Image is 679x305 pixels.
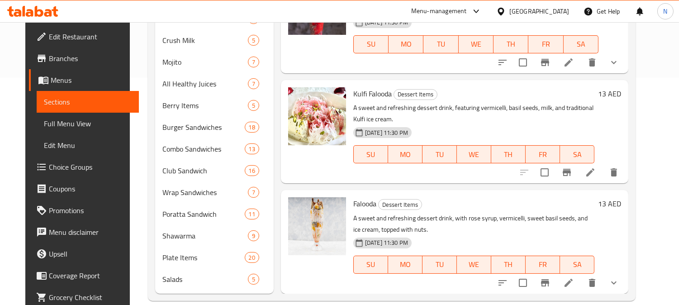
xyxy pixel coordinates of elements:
h6: 13 AED [598,197,621,210]
button: TU [423,35,458,53]
p: A sweet and refreshing dessert drink, with rose syrup, vermicelli, sweet basil seeds, and ice cre... [353,213,594,235]
button: sort-choices [492,52,513,73]
button: SU [353,35,389,53]
div: Dessert Items [394,89,437,100]
span: All Healthy Juices [162,78,247,89]
span: Upsell [49,248,132,259]
button: delete [581,272,603,294]
div: Salads5 [155,268,273,290]
span: Berry Items [162,100,247,111]
p: A sweet and refreshing dessert drink, featuring vermicelli, basil seeds, milk, and traditional Ku... [353,102,594,125]
button: Branch-specific-item [556,162,578,183]
button: FR [528,35,563,53]
a: Edit Menu [37,134,139,156]
span: Select to update [513,53,532,72]
img: Falooda [288,197,346,255]
span: MO [392,258,419,271]
button: MO [388,256,423,274]
a: Menus [29,69,139,91]
span: Burger Sandwiches [162,122,244,133]
a: Coupons [29,178,139,200]
div: Dessert Items [378,199,422,210]
button: SU [353,256,388,274]
div: items [245,143,259,154]
span: Plate Items [162,252,244,263]
span: Dessert Items [379,200,422,210]
span: Club Sandwich [162,165,244,176]
span: Crush Milk [162,35,247,46]
span: 5 [248,275,259,284]
span: 7 [248,80,259,88]
span: Shawarma [162,230,247,241]
span: WE [461,148,488,161]
div: Shawarma9 [155,225,273,247]
span: TU [426,258,453,271]
svg: Show Choices [608,57,619,68]
a: Choice Groups [29,156,139,178]
button: SA [560,145,594,163]
button: FR [526,145,560,163]
button: sort-choices [492,272,513,294]
span: [DATE] 11:30 PM [361,238,412,247]
span: Combo Sandwiches [162,143,244,154]
span: Menus [51,75,132,86]
button: SA [564,35,598,53]
div: items [245,165,259,176]
div: Berry Items5 [155,95,273,116]
span: Poratta Sandwich [162,209,244,219]
button: TH [491,256,526,274]
button: MO [388,145,423,163]
a: Coverage Report [29,265,139,286]
a: Full Menu View [37,113,139,134]
button: WE [457,256,491,274]
span: FR [529,258,556,271]
div: Burger Sandwiches18 [155,116,273,138]
span: Choice Groups [49,162,132,172]
button: SA [560,256,594,274]
div: items [245,122,259,133]
div: items [245,252,259,263]
button: WE [459,35,494,53]
span: 13 [245,145,259,153]
button: MO [389,35,423,53]
div: items [248,274,259,285]
span: TU [427,38,455,51]
span: Dessert Items [394,89,437,100]
button: SU [353,145,388,163]
span: Falooda [353,197,376,210]
span: Coupons [49,183,132,194]
span: Full Menu View [44,118,132,129]
button: Branch-specific-item [534,52,556,73]
button: show more [603,52,625,73]
div: items [248,35,259,46]
div: Club Sandwich16 [155,160,273,181]
div: items [248,100,259,111]
div: items [245,209,259,219]
div: items [248,57,259,67]
div: Menu-management [411,6,467,17]
span: Menu disclaimer [49,227,132,238]
span: SA [564,258,591,271]
span: Mojito [162,57,247,67]
span: Kulfi Falooda [353,87,392,100]
a: Branches [29,48,139,69]
span: 20 [245,253,259,262]
button: FR [526,256,560,274]
div: Wrap Sandwiches7 [155,181,273,203]
span: 5 [248,101,259,110]
span: Wrap Sandwiches [162,187,247,198]
div: All Healthy Juices7 [155,73,273,95]
button: TU [423,145,457,163]
span: Salads [162,274,247,285]
span: FR [529,148,556,161]
span: MO [392,148,419,161]
a: Menu disclaimer [29,221,139,243]
div: Crush Milk5 [155,29,273,51]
